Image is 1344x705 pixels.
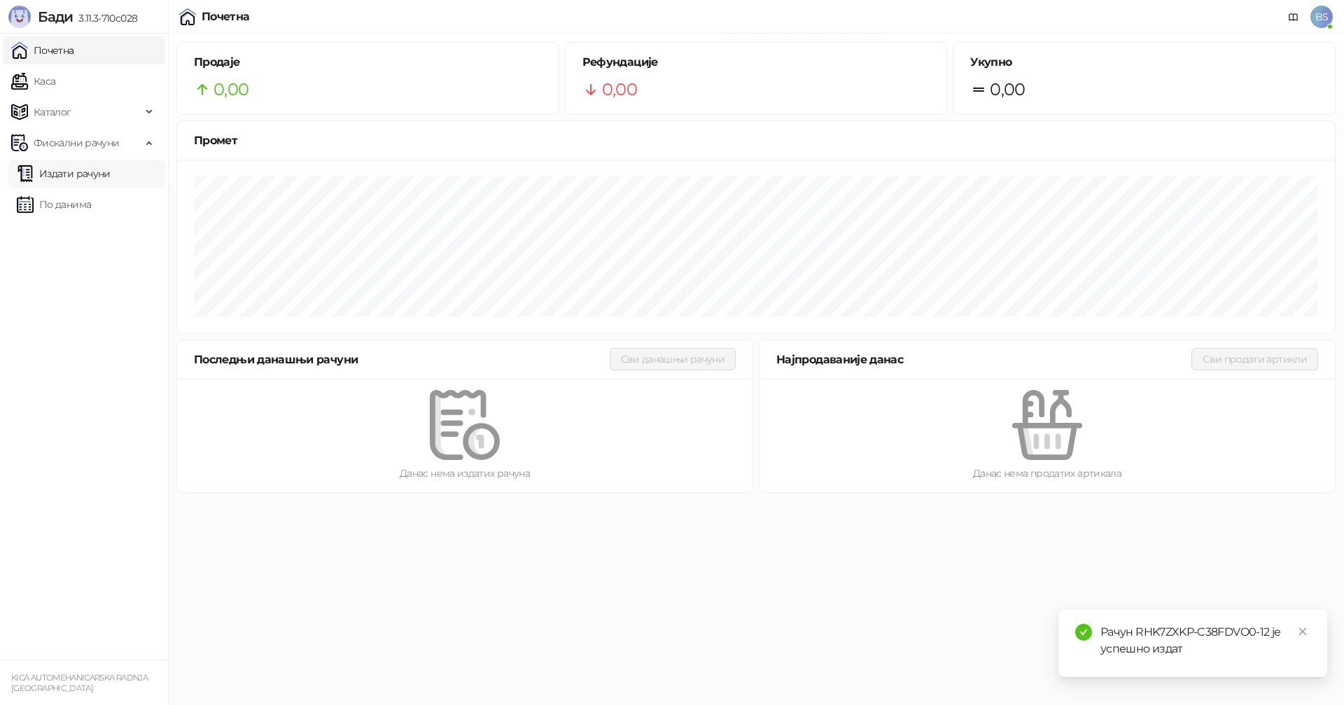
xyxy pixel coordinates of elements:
[990,76,1025,103] span: 0,00
[8,6,31,28] img: Logo
[602,76,637,103] span: 0,00
[1298,627,1308,636] span: close
[17,160,111,188] a: Издати рачуни
[11,36,74,64] a: Почетна
[610,348,736,370] button: Сви данашњи рачуни
[776,351,1191,368] div: Најпродаваније данас
[1282,6,1305,28] a: Документација
[970,54,1318,71] h5: Укупно
[34,98,71,126] span: Каталог
[1075,624,1092,641] span: check-circle
[1100,624,1310,657] div: Рачун RHK7ZXKP-C38FDVO0-12 је успешно издат
[782,466,1312,481] div: Данас нема продатих артикала
[582,54,930,71] h5: Рефундације
[213,76,248,103] span: 0,00
[17,190,91,218] a: По данима
[73,12,137,25] span: 3.11.3-710c028
[11,673,148,693] small: KICA AUTOMEHANICARSKA RADNJA [GEOGRAPHIC_DATA]
[1295,624,1310,639] a: Close
[38,8,73,25] span: Бади
[194,54,542,71] h5: Продаје
[202,11,250,22] div: Почетна
[1191,348,1318,370] button: Сви продати артикли
[34,129,119,157] span: Фискални рачуни
[194,132,1318,149] div: Промет
[1310,6,1333,28] span: BS
[11,67,55,95] a: Каса
[199,466,730,481] div: Данас нема издатих рачуна
[194,351,610,368] div: Последњи данашњи рачуни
